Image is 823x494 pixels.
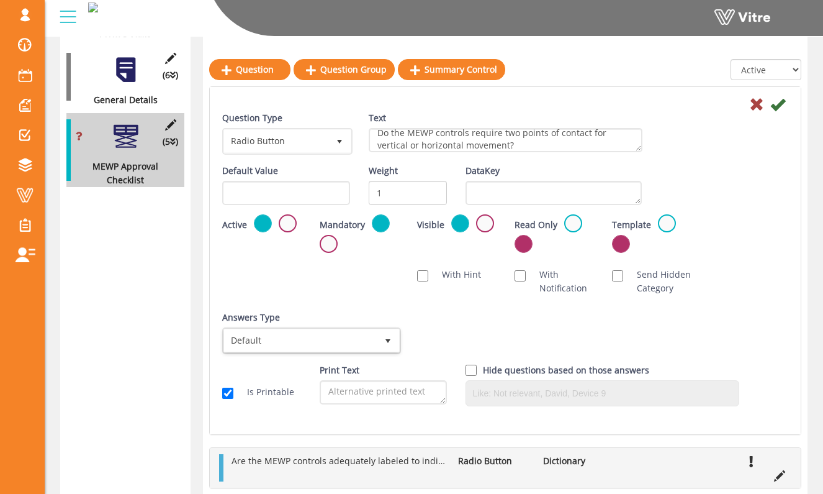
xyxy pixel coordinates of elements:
[369,164,398,178] label: Weight
[232,455,556,467] span: Are the MEWP controls adequately labeled to indicate direction of movement?
[624,268,691,295] label: Send Hidden Category
[222,311,280,324] label: Answers Type
[515,218,557,232] label: Read Only
[328,130,351,152] span: select
[417,218,444,232] label: Visible
[222,218,247,232] label: Active
[224,130,328,152] span: Radio Button
[294,59,395,80] a: Question Group
[320,364,359,377] label: Print Text
[163,135,178,149] span: (5 )
[222,388,233,399] input: Is Printable
[527,268,593,295] label: With Notification
[209,59,290,80] a: Question
[483,364,649,377] label: Hide questions based on those answers
[224,329,377,352] span: Default
[465,365,477,376] input: Hide question based on answer
[66,160,175,187] div: MEWP Approval Checklist
[235,385,294,399] label: Is Printable
[429,268,481,281] label: With Hint
[222,164,278,178] label: Default Value
[163,68,178,82] span: (6 )
[88,2,98,12] img: 145bab0d-ac9d-4db8-abe7-48df42b8fa0a.png
[398,59,505,80] a: Summary Control
[222,111,282,125] label: Question Type
[377,329,399,352] span: select
[612,218,651,232] label: Template
[66,93,175,107] div: General Details
[369,111,386,125] label: Text
[515,270,526,281] input: With Notification
[417,270,428,281] input: With Hint
[537,454,622,468] li: Dictionary
[452,454,537,468] li: Radio Button
[465,164,500,178] label: DataKey
[612,270,623,281] input: Send Hidden Category
[320,218,365,232] label: Mandatory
